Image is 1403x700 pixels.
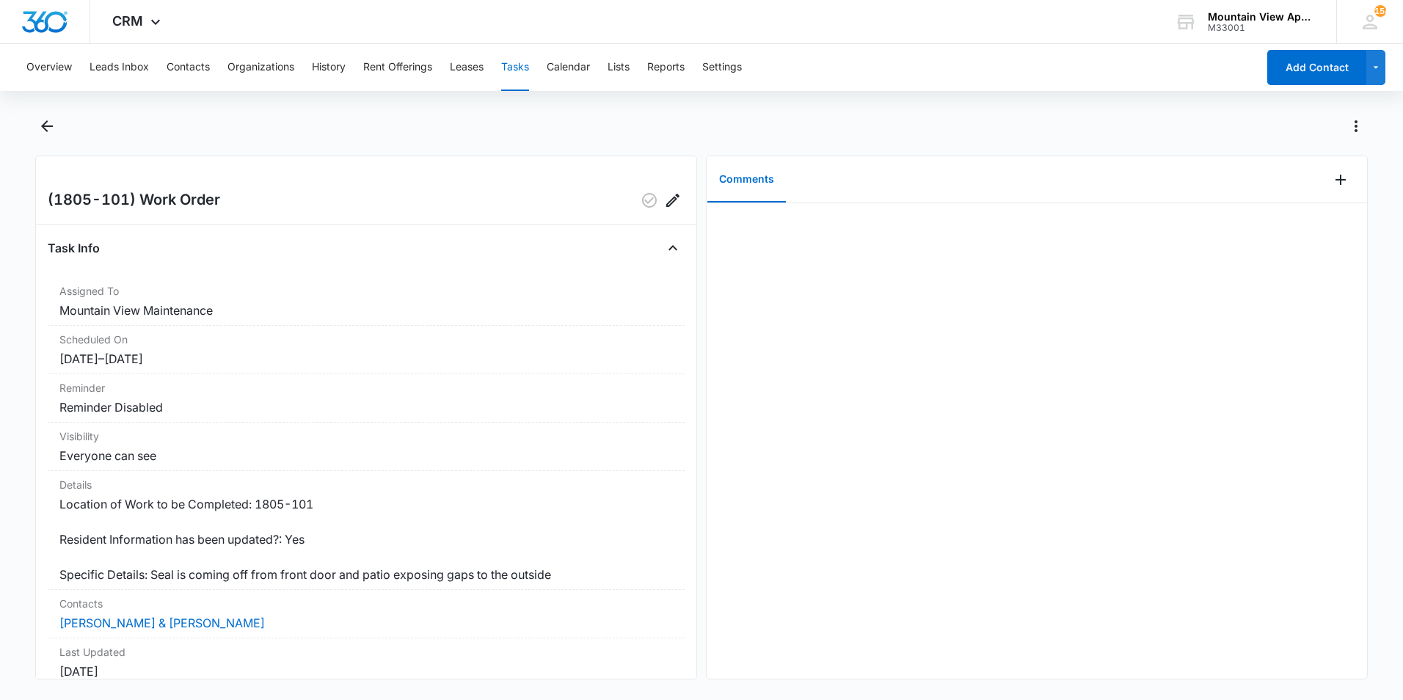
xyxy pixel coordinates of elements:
[26,44,72,91] button: Overview
[1374,5,1386,17] span: 154
[48,239,100,257] h4: Task Info
[90,44,149,91] button: Leads Inbox
[59,616,265,630] a: [PERSON_NAME] & [PERSON_NAME]
[48,374,685,423] div: ReminderReminder Disabled
[48,189,220,212] h2: (1805-101) Work Order
[48,638,685,687] div: Last Updated[DATE]
[1344,114,1368,138] button: Actions
[112,13,143,29] span: CRM
[501,44,529,91] button: Tasks
[608,44,630,91] button: Lists
[59,495,673,583] dd: Location of Work to be Completed: 1805-101 Resident Information has been updated?: Yes Specific D...
[59,429,673,444] dt: Visibility
[48,277,685,326] div: Assigned ToMountain View Maintenance
[1267,50,1366,85] button: Add Contact
[48,326,685,374] div: Scheduled On[DATE]–[DATE]
[59,644,673,660] dt: Last Updated
[312,44,346,91] button: History
[167,44,210,91] button: Contacts
[1329,168,1352,192] button: Add Comment
[661,189,685,212] button: Edit
[227,44,294,91] button: Organizations
[35,114,58,138] button: Back
[59,398,673,416] dd: Reminder Disabled
[48,423,685,471] div: VisibilityEveryone can see
[1374,5,1386,17] div: notifications count
[450,44,484,91] button: Leases
[59,380,673,395] dt: Reminder
[59,447,673,464] dd: Everyone can see
[59,663,673,680] dd: [DATE]
[1208,23,1315,33] div: account id
[702,44,742,91] button: Settings
[661,236,685,260] button: Close
[59,332,673,347] dt: Scheduled On
[1208,11,1315,23] div: account name
[363,44,432,91] button: Rent Offerings
[647,44,685,91] button: Reports
[59,283,673,299] dt: Assigned To
[48,471,685,590] div: DetailsLocation of Work to be Completed: 1805-101 Resident Information has been updated?: Yes Spe...
[59,596,673,611] dt: Contacts
[59,350,673,368] dd: [DATE] – [DATE]
[707,157,786,203] button: Comments
[547,44,590,91] button: Calendar
[48,590,685,638] div: Contacts[PERSON_NAME] & [PERSON_NAME]
[59,477,673,492] dt: Details
[59,302,673,319] dd: Mountain View Maintenance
